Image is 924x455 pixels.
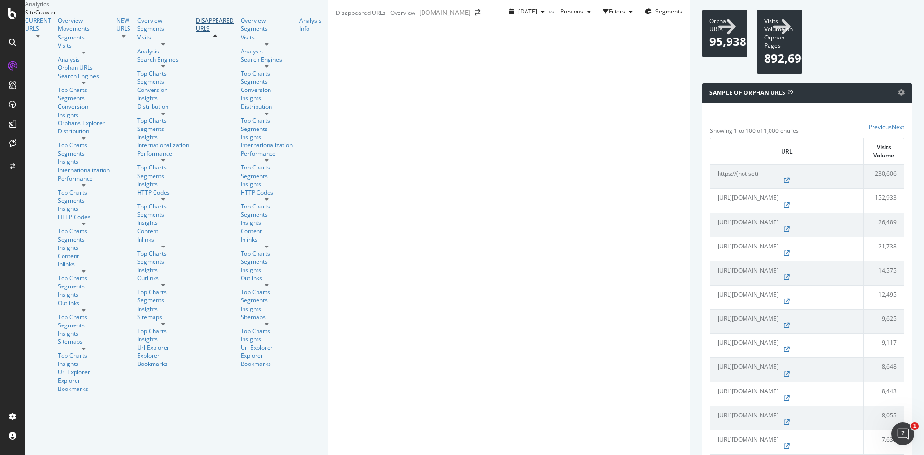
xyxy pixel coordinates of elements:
[58,351,110,360] a: Top Charts
[241,296,293,304] a: Segments
[58,33,110,41] a: Segments
[58,377,110,393] div: Explorer Bookmarks
[58,274,110,282] div: Top Charts
[137,313,189,321] div: Sitemaps
[241,86,293,94] a: Conversion
[137,343,189,351] a: Url Explorer
[137,69,189,78] a: Top Charts
[58,127,110,135] a: Distribution
[241,117,293,125] div: Top Charts
[137,227,189,235] a: Content
[58,94,110,102] a: Segments
[241,25,293,33] a: Segments
[864,406,904,430] td: 8,055
[241,103,293,111] a: Distribution
[137,210,189,219] a: Segments
[137,141,189,149] a: Internationalization
[336,9,415,17] div: Disappeared URLs - Overview
[137,149,189,157] div: Performance
[241,78,293,86] div: Segments
[116,16,130,33] a: NEW URLS
[58,360,110,368] a: Insights
[58,72,110,80] div: Search Engines
[137,86,189,94] a: Conversion
[718,194,779,202] span: [URL][DOMAIN_NAME]
[241,235,293,244] a: Inlinks
[645,4,682,19] button: Segments
[58,321,110,329] a: Segments
[241,33,293,41] a: Visits
[58,157,110,166] a: Insights
[718,218,779,226] span: [URL][DOMAIN_NAME]
[241,69,293,78] div: Top Charts
[58,16,110,25] div: Overview
[137,288,189,296] a: Top Charts
[58,205,110,213] a: Insights
[241,94,293,102] div: Insights
[864,285,904,309] td: 12,495
[58,103,110,111] div: Conversion
[241,288,293,296] a: Top Charts
[137,335,189,343] a: Insights
[709,17,730,33] span: Orphan URLs
[241,327,293,335] a: Top Charts
[241,266,293,274] div: Insights
[58,141,110,149] a: Top Charts
[58,174,110,182] a: Performance
[241,125,293,133] div: Segments
[137,125,189,133] a: Segments
[718,338,779,347] span: [URL][DOMAIN_NAME]
[137,33,189,41] div: Visits
[241,219,293,227] div: Insights
[864,357,904,381] td: 8,648
[241,249,293,258] a: Top Charts
[241,47,293,55] a: Analysis
[58,290,110,299] a: Insights
[58,235,110,244] a: Segments
[196,16,234,33] a: DISAPPEARED URLS
[241,141,293,149] div: Internationalization
[241,188,293,196] div: HTTP Codes
[709,88,785,98] h4: Sample of orphan URLs
[58,368,110,376] a: Url Explorer
[25,16,51,33] a: CURRENT URLS
[241,227,293,235] a: Content
[911,422,919,430] span: 1
[709,33,740,50] p: 95,938
[137,16,189,25] div: Overview
[58,166,110,174] a: Internationalization
[419,8,471,17] div: [DOMAIN_NAME]
[137,249,189,258] div: Top Charts
[58,119,110,127] div: Orphans Explorer
[241,305,293,313] a: Insights
[137,351,189,368] div: Explorer Bookmarks
[58,55,110,64] div: Analysis
[58,338,110,346] a: Sitemaps
[505,4,549,19] button: [DATE]
[764,50,795,66] p: 892,690
[241,313,293,321] div: Sitemaps
[898,89,905,96] i: Options
[718,371,856,377] a: Visit Online Page
[58,329,110,338] a: Insights
[137,274,189,282] a: Outlinks
[137,327,189,335] div: Top Charts
[58,213,110,221] a: HTTP Codes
